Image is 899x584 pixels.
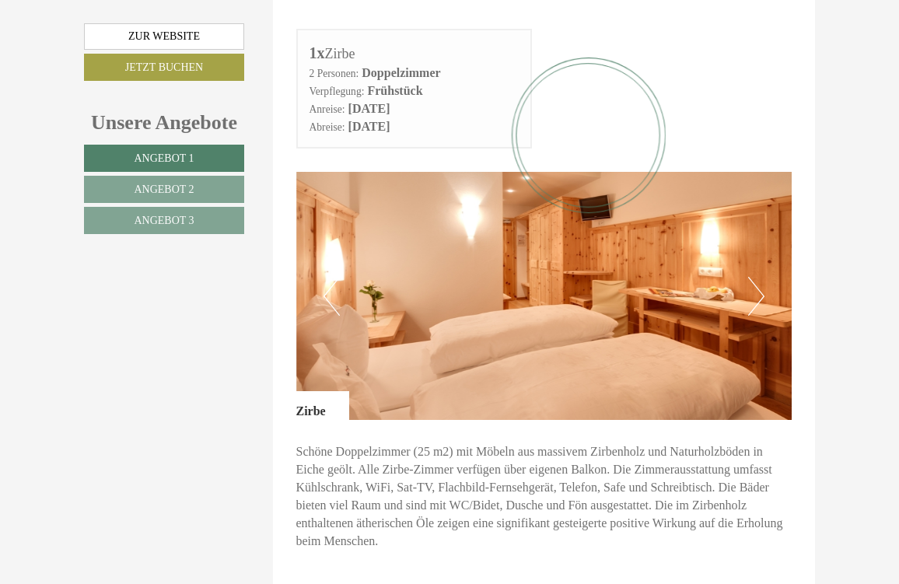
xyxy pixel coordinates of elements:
div: Zirbe [310,42,519,65]
small: Anreise: [310,103,345,115]
div: Zirbe [296,391,349,421]
button: Previous [324,277,340,316]
img: image [296,172,792,420]
small: 2 Personen: [310,68,359,79]
small: Abreise: [310,121,345,133]
span: Angebot 1 [134,152,194,164]
button: Next [748,277,764,316]
a: Zur Website [84,23,244,50]
b: Frühstück [367,84,422,97]
p: Schöne Doppelzimmer (25 m2) mit Möbeln aus massivem Zirbenholz und Naturholzböden in Eiche geölt.... [296,443,792,550]
b: Doppelzimmer [362,66,440,79]
div: Unsere Angebote [84,108,244,137]
small: Verpflegung: [310,86,365,97]
b: 1x [310,44,325,61]
a: Jetzt buchen [84,54,244,81]
b: [DATE] [348,102,390,115]
span: Angebot 2 [134,184,194,195]
b: [DATE] [348,120,390,133]
span: Angebot 3 [134,215,194,226]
